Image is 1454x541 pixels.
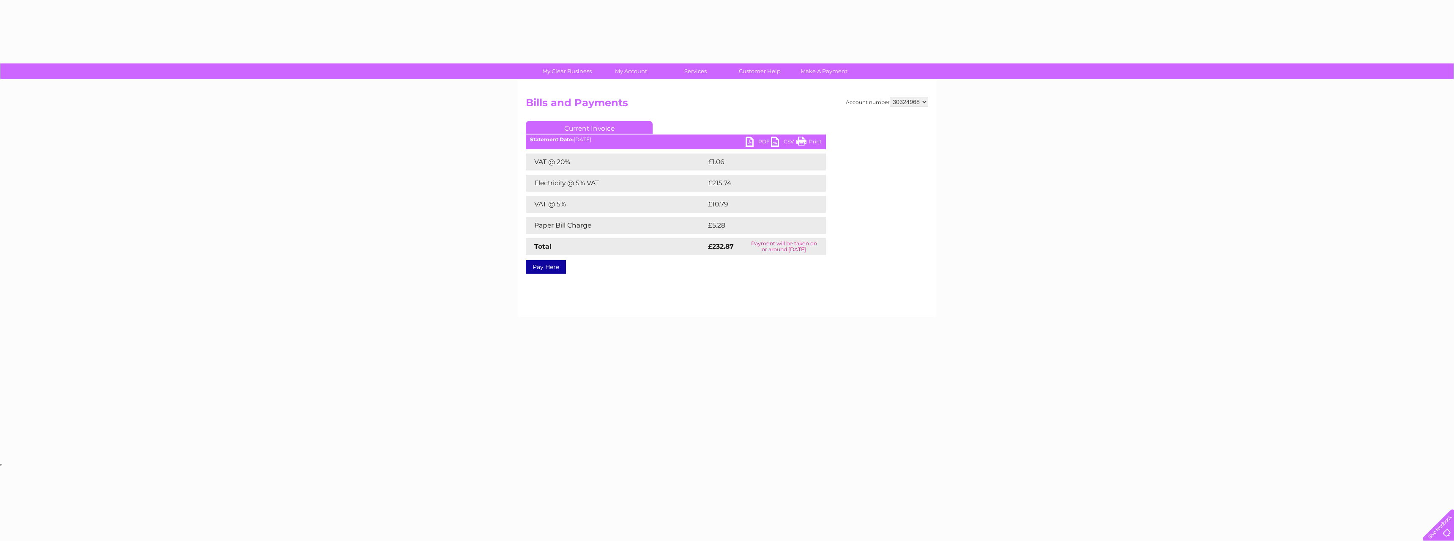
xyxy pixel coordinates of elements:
a: Make A Payment [789,63,859,79]
a: Current Invoice [526,121,653,134]
h2: Bills and Payments [526,97,928,113]
td: £10.79 [706,196,808,213]
div: Account number [846,97,928,107]
b: Statement Date: [530,136,574,143]
td: Payment will be taken on or around [DATE] [742,238,826,255]
a: My Clear Business [532,63,602,79]
strong: Total [534,242,552,250]
a: Services [661,63,730,79]
div: [DATE] [526,137,826,143]
a: My Account [596,63,666,79]
td: £5.28 [706,217,806,234]
a: PDF [746,137,771,149]
td: Paper Bill Charge [526,217,706,234]
a: Customer Help [725,63,795,79]
td: Electricity @ 5% VAT [526,175,706,192]
td: VAT @ 20% [526,154,706,170]
strong: £232.87 [708,242,734,250]
a: Pay Here [526,260,566,274]
td: £215.74 [706,175,810,192]
td: VAT @ 5% [526,196,706,213]
td: £1.06 [706,154,806,170]
a: Print [796,137,822,149]
a: CSV [771,137,796,149]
